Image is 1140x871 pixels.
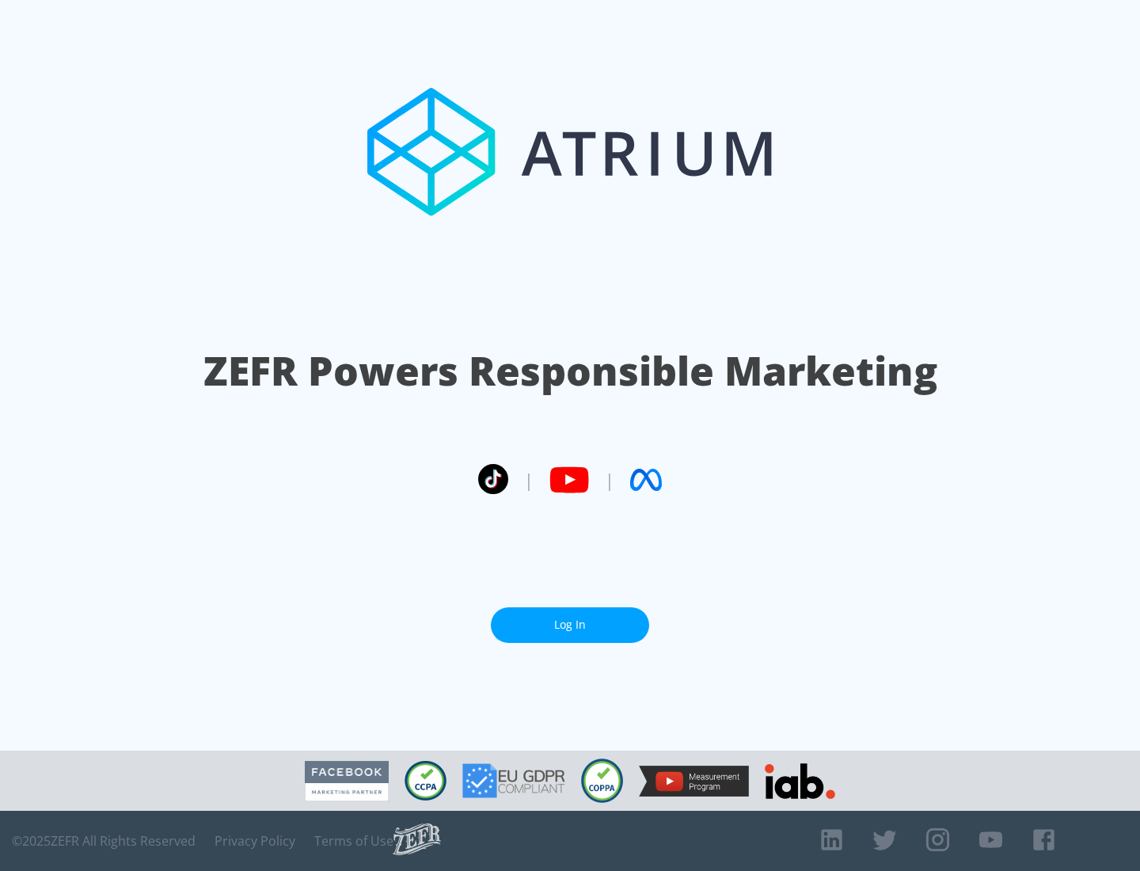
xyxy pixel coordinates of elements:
span: © 2025 ZEFR All Rights Reserved [12,833,196,849]
img: COPPA Compliant [581,759,623,803]
a: Log In [491,607,649,643]
span: | [605,468,614,492]
a: Privacy Policy [215,833,295,849]
img: YouTube Measurement Program [639,766,749,797]
img: Facebook Marketing Partner [305,761,389,801]
img: GDPR Compliant [462,763,565,798]
img: IAB [765,763,835,799]
a: Terms of Use [314,833,393,849]
img: CCPA Compliant [405,761,446,801]
span: | [524,468,534,492]
h1: ZEFR Powers Responsible Marketing [203,344,937,398]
